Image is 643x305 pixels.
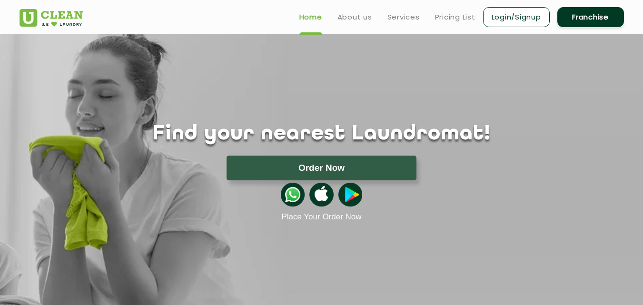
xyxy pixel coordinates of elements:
a: Franchise [557,7,624,27]
a: About us [337,11,372,23]
img: UClean Laundry and Dry Cleaning [20,9,83,27]
img: playstoreicon.png [338,183,362,207]
a: Home [299,11,322,23]
img: whatsappicon.png [281,183,305,207]
a: Pricing List [435,11,475,23]
img: apple-icon.png [309,183,333,207]
a: Place Your Order Now [281,212,361,222]
button: Order Now [227,156,416,180]
a: Login/Signup [483,7,550,27]
h1: Find your nearest Laundromat! [12,122,631,146]
a: Services [387,11,420,23]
